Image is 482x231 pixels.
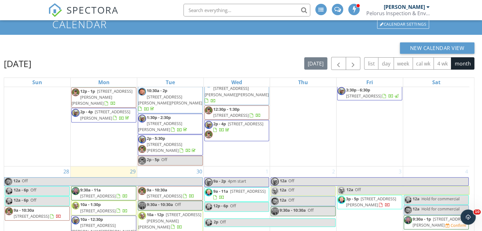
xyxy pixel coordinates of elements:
[288,178,294,184] span: Off
[14,207,61,219] a: 9a - 10:30a [STREET_ADDRESS]
[22,178,28,184] span: Off
[195,166,203,177] a: Go to September 30, 2025
[67,3,119,16] span: SPECTORA
[346,196,396,208] a: 3p - 5p [STREET_ADDRESS][PERSON_NAME]
[331,57,346,70] button: Previous month
[404,215,469,229] a: 9:30a - 1p [STREET_ADDRESS][PERSON_NAME] Confirm
[213,121,263,133] a: 2p - 4p [STREET_ADDRESS]
[129,166,137,177] a: Go to September 29, 2025
[337,186,345,194] img: jack_headshot.jpg
[138,87,203,113] a: 10:30a - 2p [STREET_ADDRESS][PERSON_NAME][PERSON_NAME]
[413,196,420,202] span: 12a
[337,87,345,95] img: charlie_headshot.jpg
[271,207,279,215] img: adam_g_headshot.jpg
[346,196,396,208] span: [STREET_ADDRESS][PERSON_NAME]
[147,88,167,93] span: 10:30a - 2p
[400,42,475,54] button: New Calendar View
[204,120,269,141] a: 2p - 4p [STREET_ADDRESS]
[30,187,36,193] span: Off
[413,216,468,228] span: [STREET_ADDRESS][PERSON_NAME]
[384,4,425,10] div: [PERSON_NAME]
[280,197,286,203] span: 12a
[62,166,70,177] a: Go to September 28, 2025
[147,115,171,120] span: 1:30p - 2:30p
[346,93,382,99] span: [STREET_ADDRESS]
[280,178,287,185] span: 12a
[138,88,202,112] a: 10:30a - 2p [STREET_ADDRESS][PERSON_NAME][PERSON_NAME]
[230,188,266,194] span: [STREET_ADDRESS]
[434,57,451,70] button: 4 wk
[97,78,111,87] a: Monday
[4,178,12,185] img: bsig_photo_2.png
[230,203,236,209] span: Off
[138,202,146,209] img: adam_g_headshot.jpg
[271,197,279,205] img: bsig_photo_2.png
[72,88,132,106] a: 12p - 1p [STREET_ADDRESS][PERSON_NAME][PERSON_NAME]
[138,134,203,155] a: 2p - 5:30p [STREET_ADDRESS][PERSON_NAME]
[14,213,49,219] span: [STREET_ADDRESS]
[451,223,466,228] div: Confirm
[205,188,213,196] img: mike_reid_headshot.jpg
[175,202,181,207] span: Off
[297,78,309,87] a: Thursday
[138,115,146,122] img: charlie_headshot.jpg
[364,57,378,70] button: list
[13,178,21,185] span: 12a
[205,178,213,186] img: charlie_headshot.jpg
[205,106,213,114] img: erik_braunstein_headshot.jpg
[138,114,203,134] a: 1:30p - 2:30p [STREET_ADDRESS][PERSON_NAME]
[204,105,269,120] a: 12:30p - 1:30p [STREET_ADDRESS]
[138,135,146,143] img: charlie_headshot.jpg
[378,57,394,70] button: day
[376,19,430,29] a: Calendar Settings
[138,212,146,220] img: jack_headshot.jpg
[80,88,95,94] span: 12p - 1p
[147,212,164,217] span: 10a - 12p
[80,208,116,214] span: [STREET_ADDRESS]
[205,85,269,97] span: [STREET_ADDRESS][PERSON_NAME][PERSON_NAME]
[213,121,226,127] span: 2p - 4p
[5,197,13,205] img: mike_reid_headshot.jpg
[204,78,269,105] a: [STREET_ADDRESS][PERSON_NAME][PERSON_NAME]
[337,196,345,204] img: mike_reid_headshot.jpg
[431,78,441,87] a: Saturday
[72,88,132,106] span: [STREET_ADDRESS][PERSON_NAME][PERSON_NAME]
[264,166,270,177] a: Go to October 1, 2025
[80,202,128,213] a: 10a - 1:30p [STREET_ADDRESS]
[80,216,103,222] span: 10a - 12:30p
[346,87,400,99] a: 3:30p - 6:30p [STREET_ADDRESS]
[80,202,101,207] span: 10a - 1:30p
[138,186,203,200] a: 9a - 10:30a [STREET_ADDRESS]
[451,57,474,70] button: month
[147,141,182,153] span: [STREET_ADDRESS][PERSON_NAME]
[138,94,202,106] span: [STREET_ADDRESS][PERSON_NAME][PERSON_NAME]
[228,178,246,184] span: 4pm start
[138,157,146,165] img: erik_braunstein_headshot.jpg
[213,219,219,227] span: 2p
[288,197,294,203] span: Off
[4,57,31,70] h2: [DATE]
[80,109,93,115] span: 2p - 4p
[71,186,136,200] a: 9:30a - 11a [STREET_ADDRESS]
[147,135,165,141] span: 2p - 5:30p
[413,57,434,70] button: cal wk
[271,187,279,195] img: jack_headshot.jpg
[72,216,80,224] img: charlie_headshot.jpg
[213,106,261,118] a: 12:30p - 1:30p [STREET_ADDRESS]
[308,207,314,213] span: Off
[164,78,176,87] a: Tuesday
[147,135,197,153] a: 2p - 5:30p [STREET_ADDRESS][PERSON_NAME]
[138,145,146,153] img: erik_braunstein_headshot.jpg
[446,222,466,228] a: Confirm
[346,186,354,194] span: 12a
[138,121,182,132] span: [STREET_ADDRESS][PERSON_NAME]
[48,9,119,22] a: SPECTORA
[228,121,263,127] span: [STREET_ADDRESS]
[161,157,167,162] span: Off
[52,19,430,30] h1: Calendar
[421,206,460,212] span: Hold for commercial
[71,108,136,122] a: 2p - 4p [STREET_ADDRESS][PERSON_NAME]
[204,187,269,202] a: 9a - 11a [STREET_ADDRESS]
[5,207,13,215] img: erik_braunstein_headshot.jpg
[205,79,269,103] a: [STREET_ADDRESS][PERSON_NAME][PERSON_NAME]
